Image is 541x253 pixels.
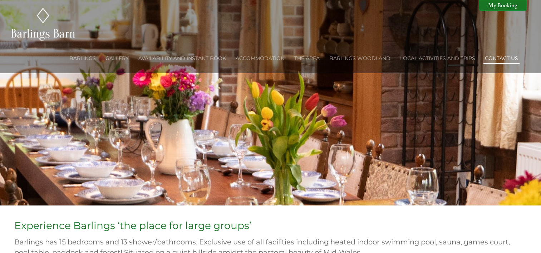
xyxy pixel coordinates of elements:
[236,55,285,61] a: Accommodation
[105,55,129,61] a: Gallery
[485,55,518,61] a: Contact Us
[138,55,226,61] a: Availability and Instant Book
[294,55,320,61] a: The Area
[329,55,390,61] a: Barlings Woodland
[400,55,475,61] a: Local activities and trips
[14,219,518,232] h1: Experience Barlings ‘the place for large groups’
[69,55,96,61] a: Barlings
[10,7,76,42] img: Barlings Barn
